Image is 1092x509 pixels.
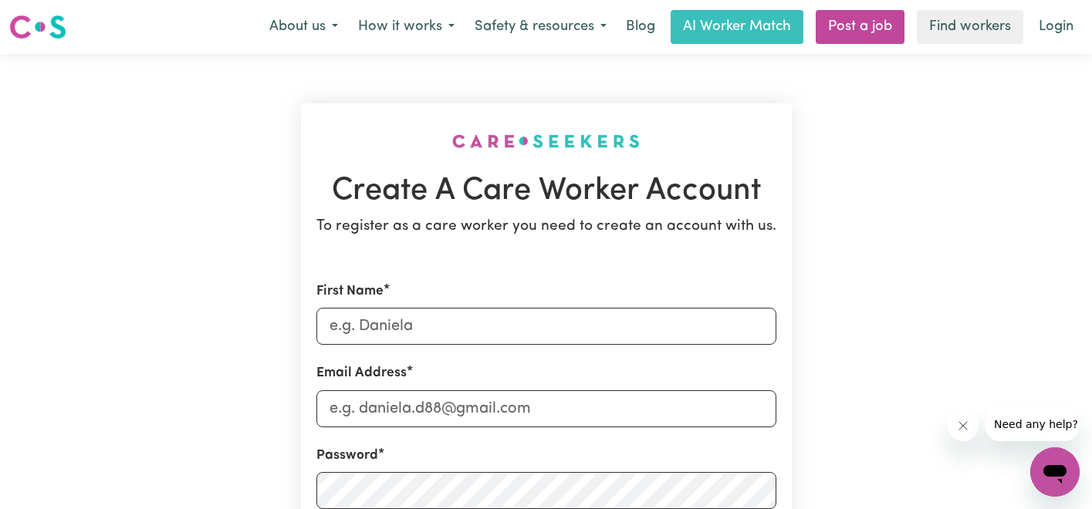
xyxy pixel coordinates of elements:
[1029,10,1083,44] a: Login
[259,11,348,43] button: About us
[316,281,384,302] label: First Name
[1030,447,1080,497] iframe: Button to launch messaging window
[316,363,407,383] label: Email Address
[617,10,664,44] a: Blog
[948,410,979,441] iframe: Close message
[985,407,1080,441] iframe: Message from company
[465,11,617,43] button: Safety & resources
[316,216,776,238] p: To register as a care worker you need to create an account with us.
[316,446,378,466] label: Password
[9,13,66,41] img: Careseekers logo
[316,308,776,345] input: e.g. Daniela
[816,10,904,44] a: Post a job
[348,11,465,43] button: How it works
[9,9,66,45] a: Careseekers logo
[917,10,1023,44] a: Find workers
[316,173,776,210] h1: Create A Care Worker Account
[316,390,776,427] input: e.g. daniela.d88@gmail.com
[671,10,803,44] a: AI Worker Match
